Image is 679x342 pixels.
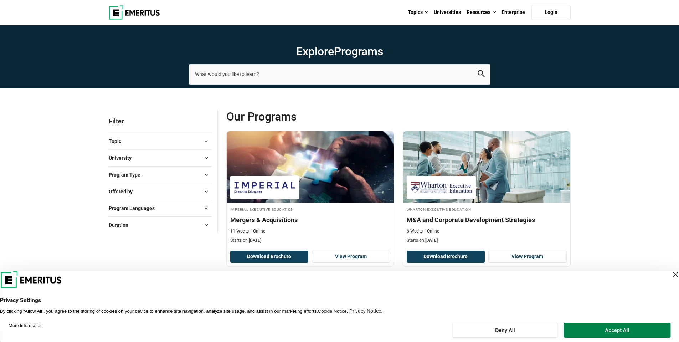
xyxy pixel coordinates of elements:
p: 6 Weeks [407,228,423,234]
span: Duration [109,221,134,229]
button: Program Languages [109,203,212,214]
a: Login [531,5,571,20]
button: Download Brochure [407,251,485,263]
span: Our Programs [226,109,398,124]
span: Offered by [109,188,138,195]
img: Imperial Executive Education [234,179,296,195]
h4: Wharton Executive Education [407,206,567,212]
p: Starts on: [230,238,390,244]
a: Finance Course by Wharton Executive Education - October 16, 2025 Wharton Executive Education Whar... [403,131,570,247]
p: Starts on: [407,238,567,244]
a: search [478,72,485,79]
p: Online [251,228,265,234]
img: Wharton Executive Education [410,179,472,195]
p: Online [425,228,439,234]
h4: Mergers & Acquisitions [230,215,390,224]
h4: Imperial Executive Education [230,206,390,212]
h1: Explore [189,44,490,58]
button: Topic [109,136,212,147]
button: Program Type [109,169,212,180]
img: M&A and Corporate Development Strategies | Online Finance Course [403,131,570,203]
span: [DATE] [425,238,438,243]
img: Mergers & Acquisitions | Online Finance Course [227,131,394,203]
p: Filter [109,109,212,133]
button: University [109,153,212,163]
h4: M&A and Corporate Development Strategies [407,215,567,224]
button: Offered by [109,186,212,197]
span: Programs [334,45,383,58]
input: search-page [189,64,490,84]
span: [DATE] [249,238,261,243]
button: Download Brochure [230,251,309,263]
button: search [478,70,485,78]
p: 11 Weeks [230,228,249,234]
a: Finance Course by Imperial Executive Education - October 16, 2025 Imperial Executive Education Im... [227,131,394,247]
a: View Program [312,251,390,263]
span: University [109,154,137,162]
span: Program Languages [109,204,160,212]
span: Program Type [109,171,146,179]
span: Topic [109,137,127,145]
a: View Program [488,251,567,263]
button: Duration [109,220,212,230]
